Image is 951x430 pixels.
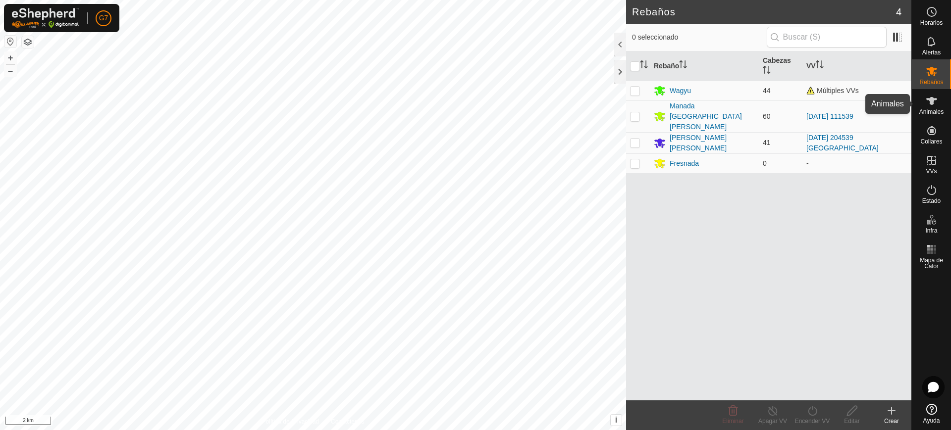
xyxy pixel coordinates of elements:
[99,13,108,23] span: G7
[670,101,755,132] div: Manada [GEOGRAPHIC_DATA][PERSON_NAME]
[650,51,759,81] th: Rebaño
[670,86,691,96] div: Wagyu
[4,52,16,64] button: +
[640,62,648,70] p-sorticon: Activar para ordenar
[4,65,16,77] button: –
[923,418,940,424] span: Ayuda
[912,400,951,428] a: Ayuda
[331,417,364,426] a: Contáctenos
[816,62,824,70] p-sorticon: Activar para ordenar
[759,51,802,81] th: Cabezas
[679,62,687,70] p-sorticon: Activar para ordenar
[802,51,911,81] th: VV
[670,133,755,153] div: [PERSON_NAME] [PERSON_NAME]
[4,36,16,48] button: Restablecer Mapa
[632,6,896,18] h2: Rebaños
[763,67,771,75] p-sorticon: Activar para ordenar
[22,36,34,48] button: Capas del Mapa
[763,112,771,120] span: 60
[922,198,941,204] span: Estado
[753,417,792,426] div: Apagar VV
[802,153,911,173] td: -
[926,168,937,174] span: VVs
[806,112,853,120] a: [DATE] 111539
[763,87,771,95] span: 44
[806,87,859,95] span: Múltiples VVs
[722,418,743,425] span: Eliminar
[806,134,879,152] a: [DATE] 204539 [GEOGRAPHIC_DATA]
[767,27,887,48] input: Buscar (S)
[262,417,319,426] a: Política de Privacidad
[611,415,622,426] button: i
[919,109,944,115] span: Animales
[914,257,949,269] span: Mapa de Calor
[792,417,832,426] div: Encender VV
[12,8,79,28] img: Logo Gallagher
[925,228,937,234] span: Infra
[919,79,943,85] span: Rebaños
[832,417,872,426] div: Editar
[920,139,942,144] span: Collares
[763,159,767,167] span: 0
[632,32,767,43] span: 0 seleccionado
[615,416,617,424] span: i
[920,20,943,26] span: Horarios
[763,139,771,146] span: 41
[670,158,699,169] div: Fresnada
[896,4,901,19] span: 4
[922,49,941,55] span: Alertas
[872,417,911,426] div: Crear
